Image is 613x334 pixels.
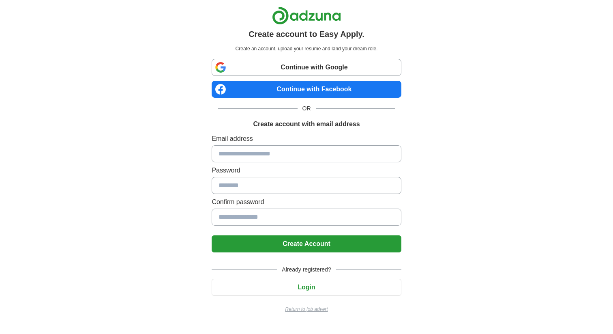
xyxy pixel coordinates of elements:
a: Return to job advert [212,306,401,313]
span: OR [298,104,316,113]
button: Login [212,279,401,296]
span: Already registered? [277,265,336,274]
label: Password [212,166,401,175]
p: Create an account, upload your resume and land your dream role. [213,45,399,52]
h1: Create account to Easy Apply. [249,28,364,40]
a: Continue with Facebook [212,81,401,98]
img: Adzuna logo [272,6,341,25]
a: Login [212,284,401,291]
a: Continue with Google [212,59,401,76]
label: Email address [212,134,401,144]
label: Confirm password [212,197,401,207]
button: Create Account [212,235,401,252]
h1: Create account with email address [253,119,360,129]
